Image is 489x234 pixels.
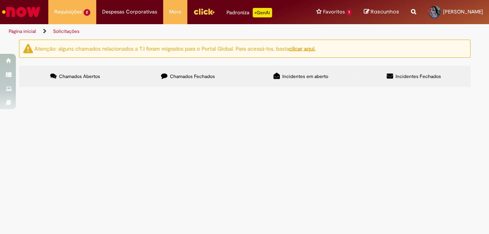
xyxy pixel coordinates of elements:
a: Rascunhos [364,8,399,16]
ul: Trilhas de página [6,24,320,39]
span: Despesas Corporativas [102,8,157,16]
a: clicar aqui. [289,45,316,52]
span: Favoritos [323,8,344,16]
span: Incidentes Fechados [396,73,441,80]
div: Padroniza [226,8,272,17]
p: +GenAi [253,8,272,17]
ng-bind-html: Atenção: alguns chamados relacionados a T.I foram migrados para o Portal Global. Para acessá-los,... [34,45,316,52]
span: 2 [84,9,90,16]
span: More [169,8,181,16]
span: Chamados Fechados [170,73,215,80]
span: Requisições [54,8,82,16]
img: ServiceNow [1,4,42,20]
a: Página inicial [9,28,36,34]
span: Incidentes em aberto [282,73,328,80]
span: Chamados Abertos [59,73,100,80]
span: [PERSON_NAME] [443,8,483,15]
a: Solicitações [53,28,80,34]
span: 1 [346,9,352,16]
img: click_logo_yellow_360x200.png [193,6,215,17]
span: Rascunhos [371,8,399,15]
